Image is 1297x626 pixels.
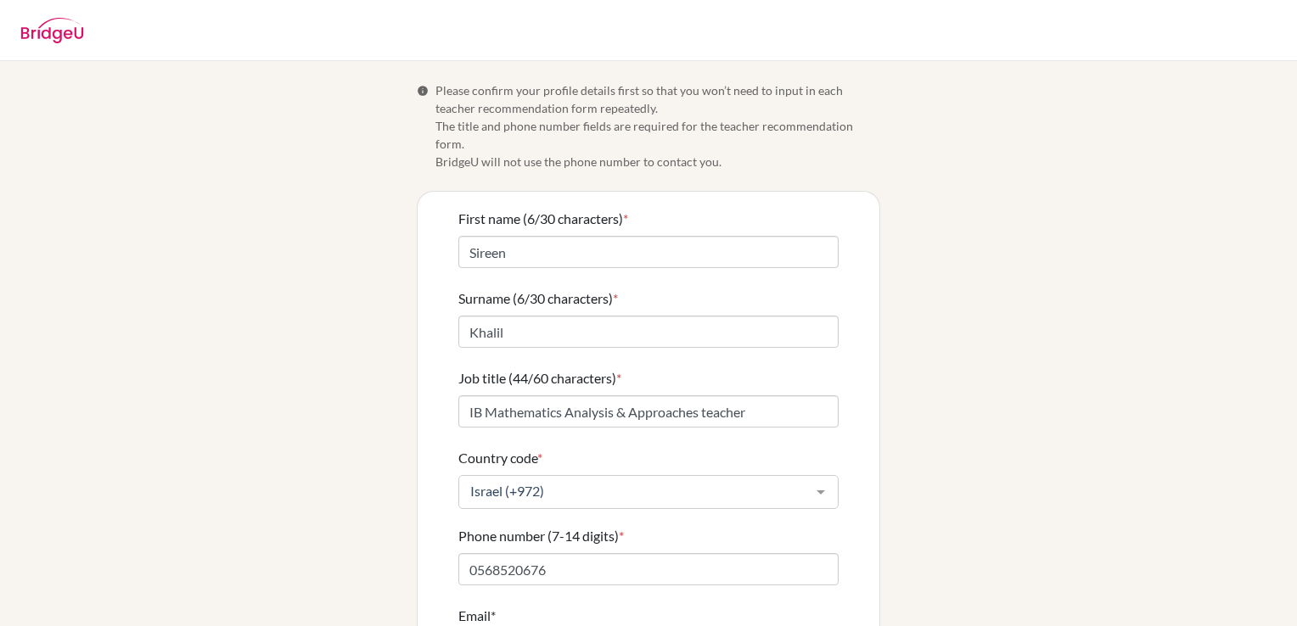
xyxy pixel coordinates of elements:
span: Info [417,85,429,97]
label: First name (6/30 characters) [458,209,628,229]
img: BridgeU logo [20,18,84,43]
span: Israel (+972) [466,483,804,500]
label: Surname (6/30 characters) [458,288,618,309]
label: Email* [458,606,496,626]
input: Enter your surname [458,316,839,348]
input: Enter your job title [458,395,839,428]
input: Enter your first name [458,236,839,268]
input: Enter your number [458,553,839,585]
label: Phone number (7-14 digits) [458,526,624,546]
span: Please confirm your profile details first so that you won’t need to input in each teacher recomme... [435,81,880,170]
label: Country code [458,448,542,468]
label: Job title (44/60 characters) [458,368,621,388]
